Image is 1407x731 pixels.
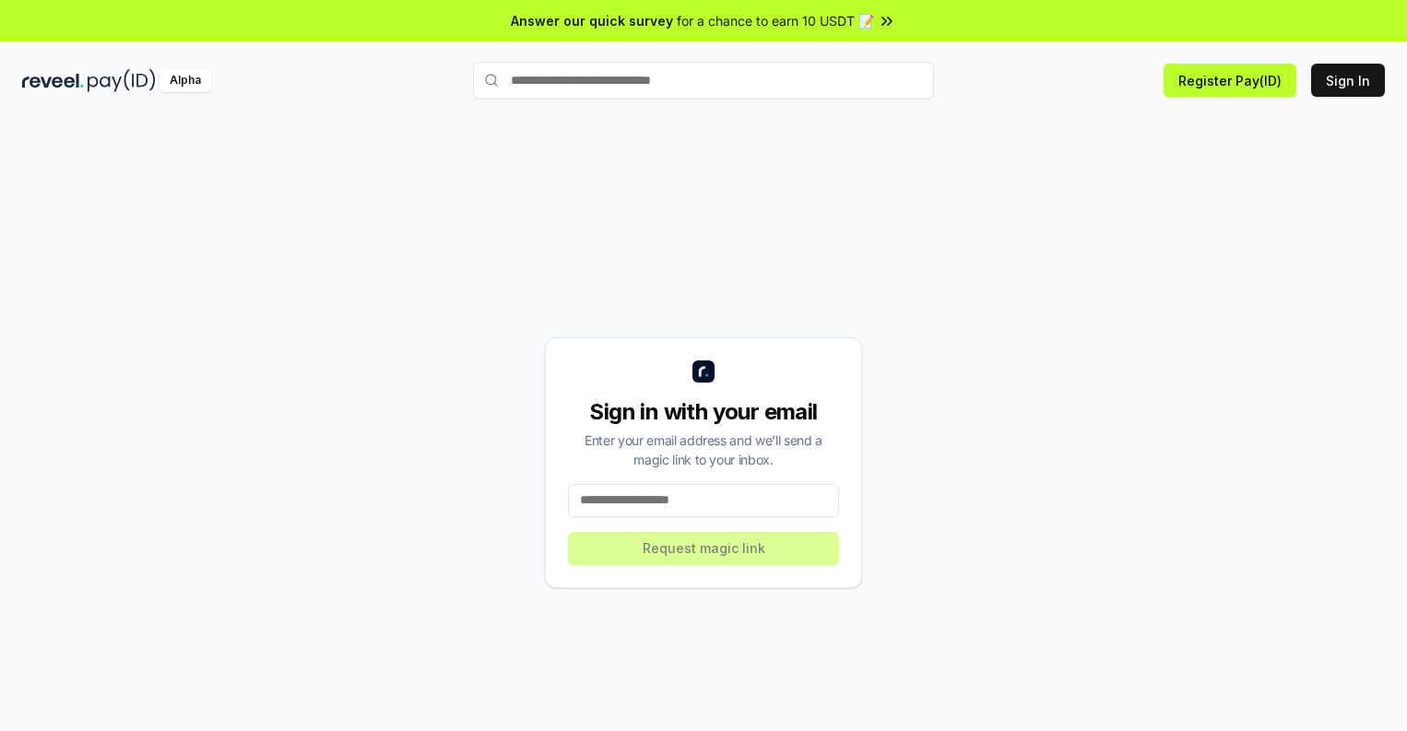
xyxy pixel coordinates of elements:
div: Sign in with your email [568,397,839,427]
span: Answer our quick survey [511,11,673,30]
div: Alpha [160,69,211,92]
img: logo_small [692,360,715,383]
img: pay_id [88,69,156,92]
img: reveel_dark [22,69,84,92]
div: Enter your email address and we’ll send a magic link to your inbox. [568,430,839,469]
button: Register Pay(ID) [1164,64,1296,97]
span: for a chance to earn 10 USDT 📝 [677,11,874,30]
button: Sign In [1311,64,1385,97]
